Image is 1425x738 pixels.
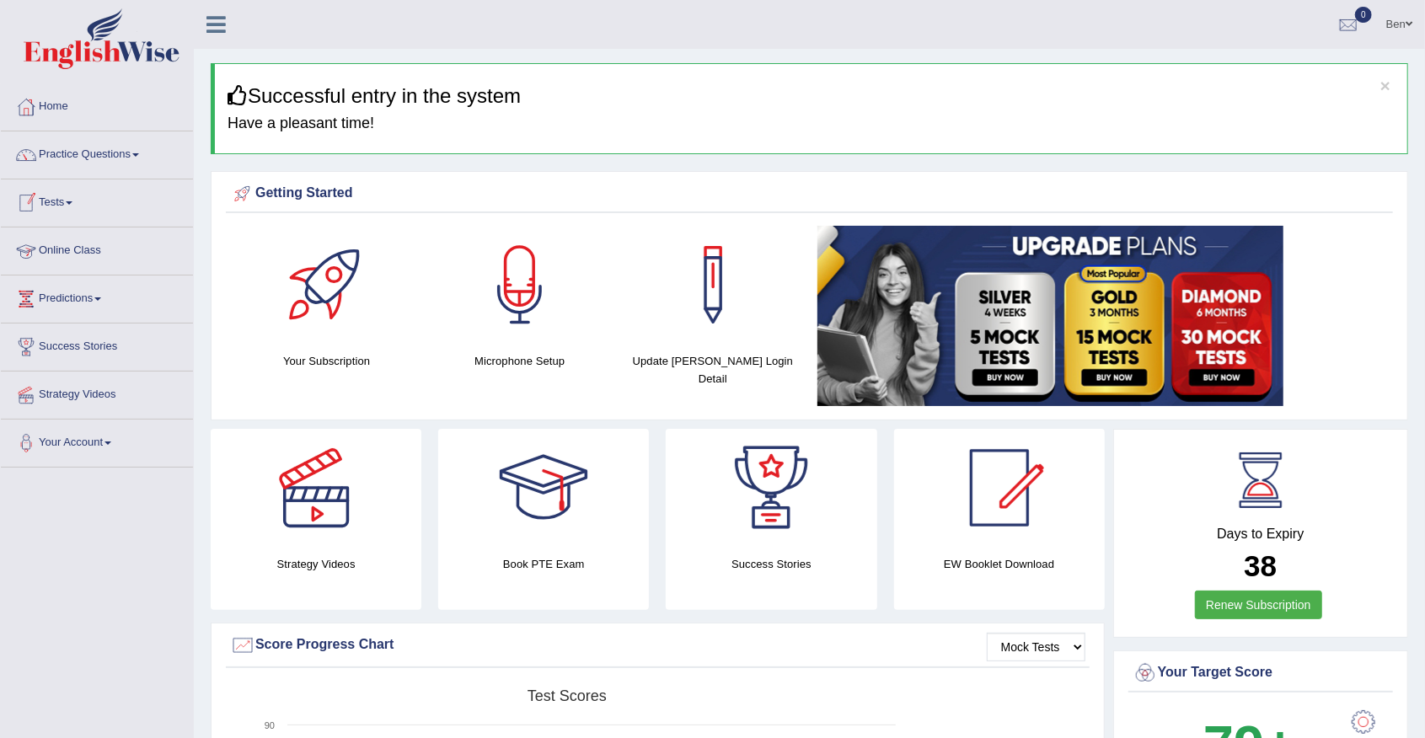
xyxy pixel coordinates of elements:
a: Renew Subscription [1195,591,1322,619]
b: 38 [1244,549,1277,582]
h4: Update [PERSON_NAME] Login Detail [624,352,801,388]
h4: Your Subscription [238,352,415,370]
h4: Book PTE Exam [438,555,649,573]
a: Tests [1,179,193,222]
h4: Success Stories [666,555,876,573]
a: Online Class [1,227,193,270]
a: Predictions [1,275,193,318]
text: 90 [265,720,275,730]
div: Getting Started [230,181,1389,206]
a: Success Stories [1,324,193,366]
button: × [1380,77,1390,94]
tspan: Test scores [528,687,607,704]
span: 0 [1355,7,1372,23]
h4: Days to Expiry [1133,527,1389,542]
div: Score Progress Chart [230,633,1085,658]
a: Your Account [1,420,193,462]
h4: Strategy Videos [211,555,421,573]
a: Home [1,83,193,126]
img: small5.jpg [817,226,1283,406]
h4: Have a pleasant time! [228,115,1395,132]
h3: Successful entry in the system [228,85,1395,107]
h4: Microphone Setup [431,352,608,370]
a: Strategy Videos [1,372,193,414]
a: Practice Questions [1,131,193,174]
h4: EW Booklet Download [894,555,1105,573]
div: Your Target Score [1133,660,1389,686]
